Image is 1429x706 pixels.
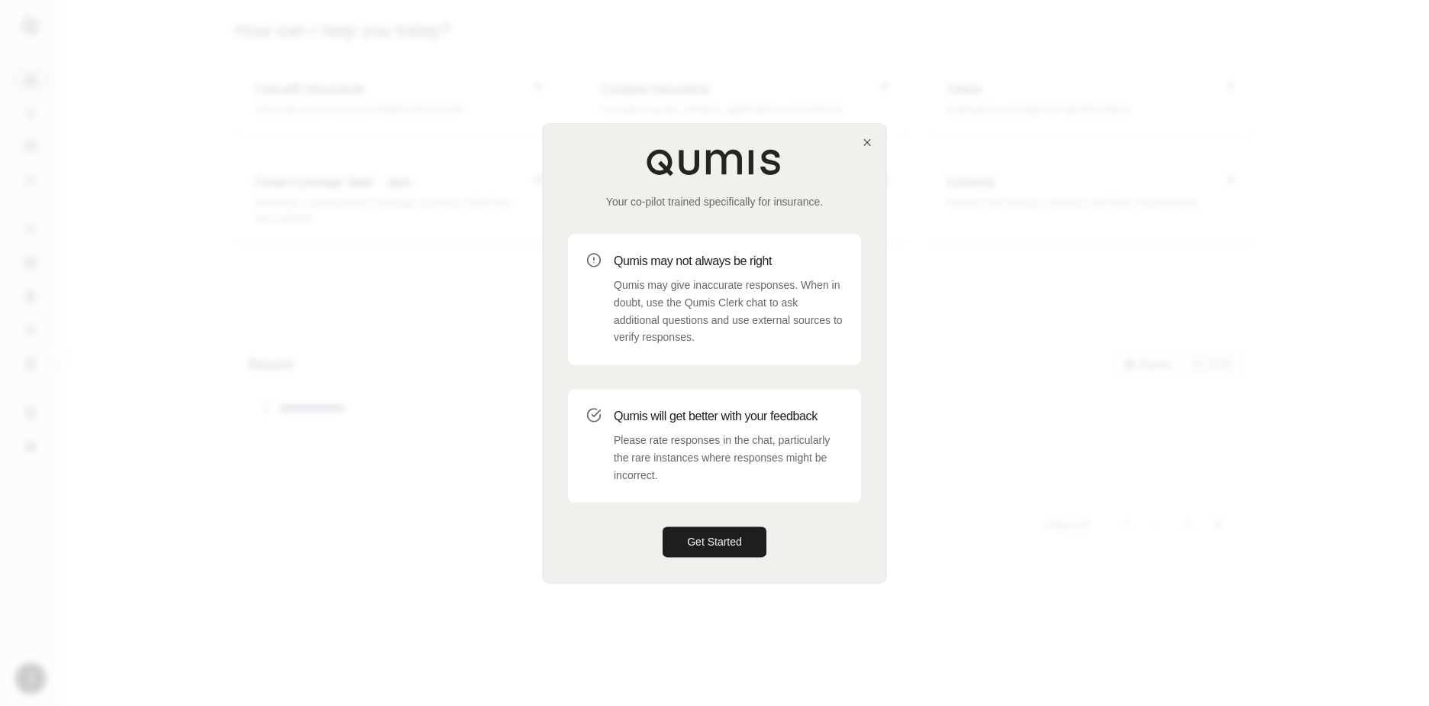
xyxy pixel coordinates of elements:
[614,407,843,426] h3: Qumis will get better with your feedback
[614,277,843,346] p: Qumis may give inaccurate responses. When in doubt, use the Qumis Clerk chat to ask additional qu...
[663,527,766,558] button: Get Started
[646,148,783,176] img: Qumis Logo
[568,194,861,209] p: Your co-pilot trained specifically for insurance.
[614,432,843,484] p: Please rate responses in the chat, particularly the rare instances where responses might be incor...
[614,252,843,270] h3: Qumis may not always be right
